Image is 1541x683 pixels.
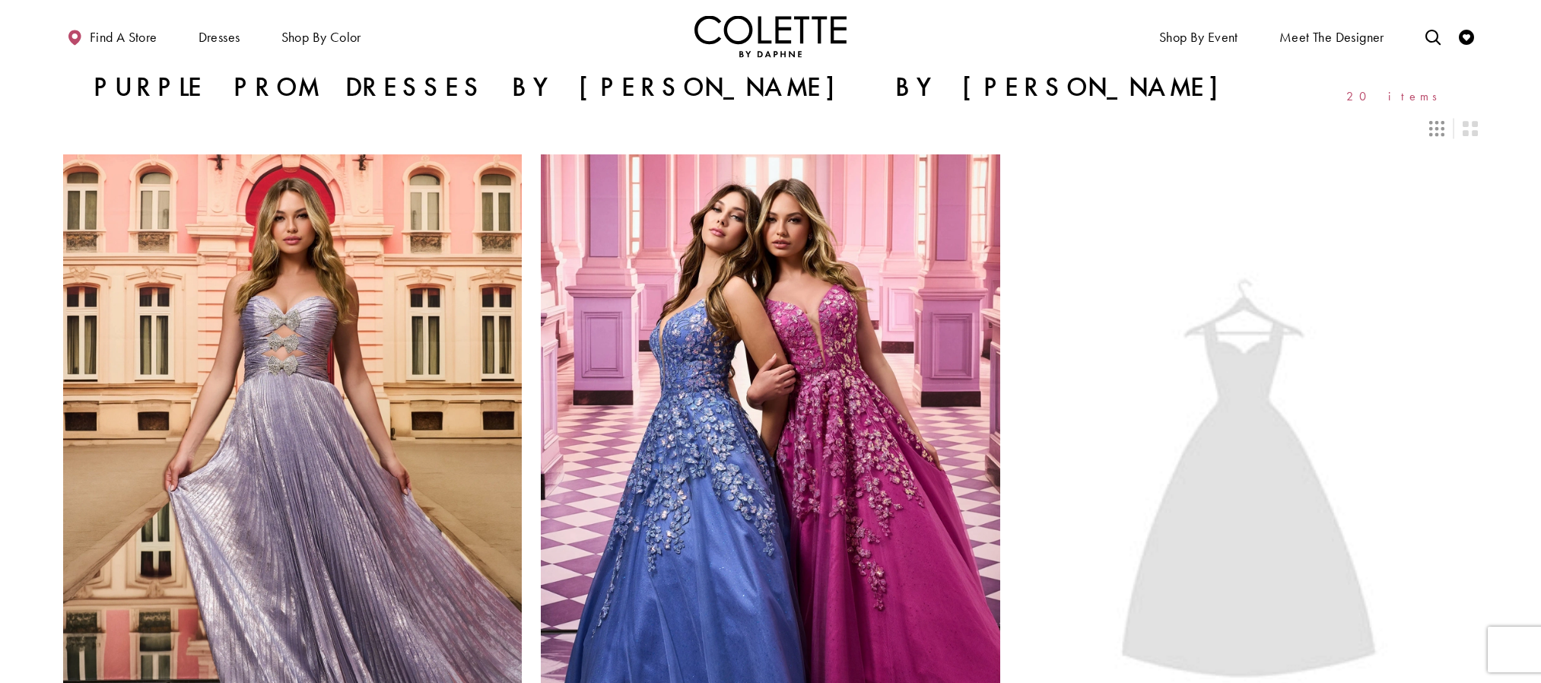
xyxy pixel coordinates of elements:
[694,15,847,57] img: Colette by Daphne
[1276,15,1388,57] a: Meet the designer
[1422,15,1444,57] a: Toggle search
[1346,90,1447,103] span: 20 items
[278,15,365,57] span: Shop by color
[54,112,1487,145] div: Layout Controls
[90,30,157,45] span: Find a store
[1279,30,1384,45] span: Meet the designer
[199,30,240,45] span: Dresses
[281,30,361,45] span: Shop by color
[1155,15,1242,57] span: Shop By Event
[1429,121,1444,136] span: Switch layout to 3 columns
[195,15,244,57] span: Dresses
[94,72,1252,103] h1: Purple Prom Dresses by [PERSON_NAME] by [PERSON_NAME]
[1455,15,1478,57] a: Check Wishlist
[1159,30,1238,45] span: Shop By Event
[1463,121,1478,136] span: Switch layout to 2 columns
[63,15,160,57] a: Find a store
[694,15,847,57] a: Visit Home Page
